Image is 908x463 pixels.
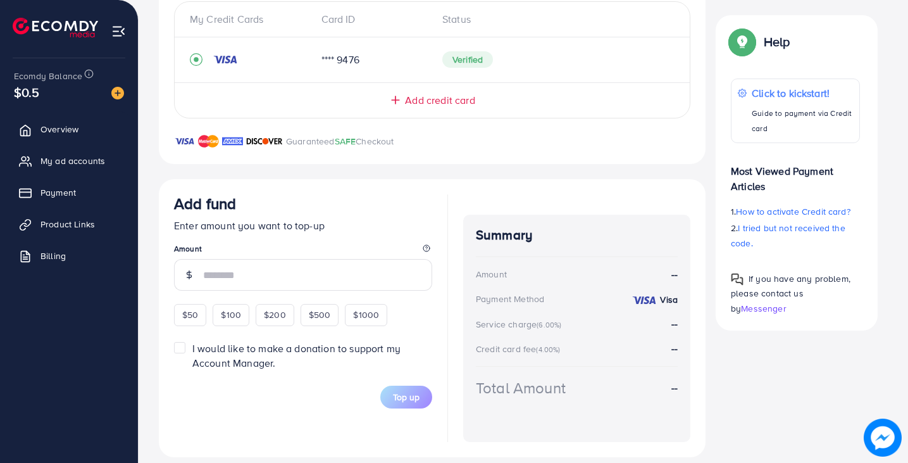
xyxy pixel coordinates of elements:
[111,87,124,99] img: image
[731,30,754,53] img: Popup guide
[476,343,564,355] div: Credit card fee
[9,148,128,174] a: My ad accounts
[476,268,507,281] div: Amount
[476,227,678,243] h4: Summary
[9,243,128,269] a: Billing
[9,180,128,205] a: Payment
[671,341,678,355] strong: --
[741,301,786,314] span: Messenger
[731,204,860,219] p: 1.
[671,267,678,282] strong: --
[432,12,675,27] div: Status
[731,222,845,250] span: I tried but not received the code.
[864,419,902,457] img: image
[40,218,95,231] span: Product Links
[14,83,40,101] span: $0.5
[40,155,105,167] span: My ad accounts
[9,212,128,237] a: Product Links
[311,12,433,27] div: Card ID
[731,220,860,251] p: 2.
[174,243,432,259] legend: Amount
[40,123,78,136] span: Overview
[198,134,219,149] img: brand
[221,308,241,321] span: $100
[731,153,860,194] p: Most Viewed Payment Articles
[213,54,238,65] img: credit
[335,135,356,148] span: SAFE
[660,293,678,306] strong: Visa
[671,381,678,395] strong: --
[286,134,394,149] p: Guaranteed Checkout
[14,70,82,82] span: Ecomdy Balance
[174,134,195,149] img: brand
[190,53,202,66] svg: record circle
[380,386,432,409] button: Top up
[222,134,243,149] img: brand
[246,134,283,149] img: brand
[40,186,76,199] span: Payment
[731,273,743,286] img: Popup guide
[182,308,198,321] span: $50
[631,295,657,305] img: credit
[174,218,432,233] p: Enter amount you want to top-up
[192,341,401,370] span: I would like to make a donation to support my Account Manager.
[476,377,566,399] div: Total Amount
[309,308,331,321] span: $500
[442,51,493,68] span: Verified
[536,345,560,355] small: (4.00%)
[476,318,565,331] div: Service charge
[264,308,286,321] span: $200
[764,34,790,49] p: Help
[13,18,98,37] img: logo
[476,293,544,305] div: Payment Method
[190,12,311,27] div: My Credit Cards
[405,93,475,108] span: Add credit card
[736,205,850,218] span: How to activate Credit card?
[731,272,850,314] span: If you have any problem, please contact us by
[752,86,853,101] p: Click to kickstart!
[111,24,126,39] img: menu
[9,117,128,142] a: Overview
[174,194,236,213] h3: Add fund
[353,308,379,321] span: $1000
[752,106,853,136] p: Guide to payment via Credit card
[537,320,561,330] small: (6.00%)
[393,391,420,403] span: Top up
[671,317,678,331] strong: --
[40,250,66,262] span: Billing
